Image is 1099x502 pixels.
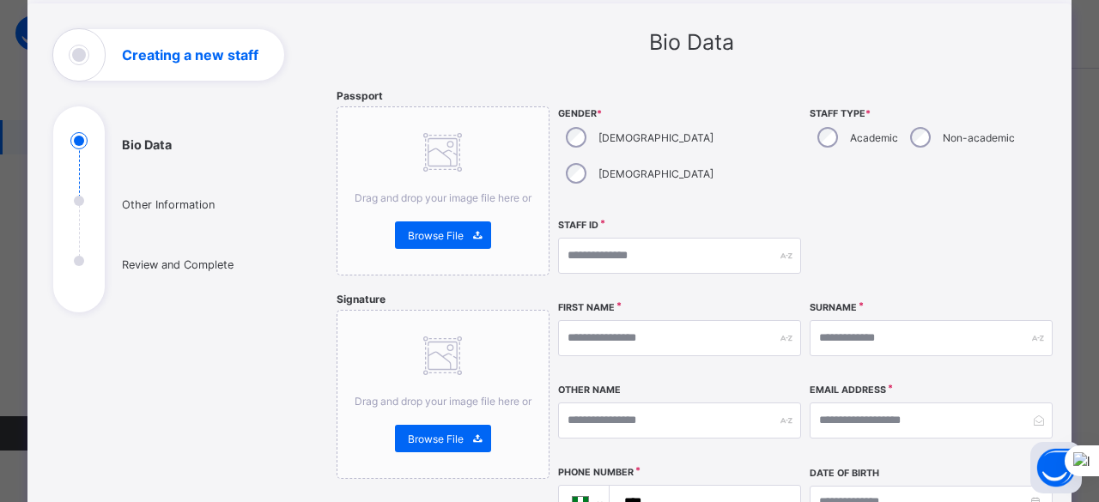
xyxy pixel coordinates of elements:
span: Bio Data [649,29,734,55]
span: Signature [337,293,386,305]
span: Drag and drop your image file here or [355,395,531,408]
span: Drag and drop your image file here or [355,191,531,204]
h1: Creating a new staff [122,48,258,62]
span: Browse File [408,229,464,242]
label: Phone Number [558,467,634,478]
div: Drag and drop your image file here orBrowse File [337,106,549,275]
span: Passport [337,89,383,102]
label: Date of Birth [810,468,879,479]
span: Browse File [408,432,464,445]
label: Surname [810,302,857,313]
button: Open asap [1030,442,1082,493]
label: Non-academic [943,131,1015,144]
label: Other Name [558,384,621,396]
span: Staff Type [810,108,1053,119]
label: [DEMOGRAPHIC_DATA] [598,131,713,144]
span: Gender [558,108,801,119]
label: First Name [558,302,615,313]
label: Email Address [810,384,886,396]
label: Staff ID [558,220,598,231]
label: Academic [850,131,898,144]
label: [DEMOGRAPHIC_DATA] [598,167,713,180]
div: Drag and drop your image file here orBrowse File [337,310,549,479]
